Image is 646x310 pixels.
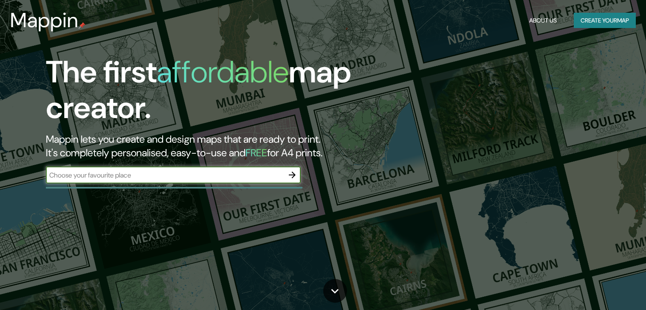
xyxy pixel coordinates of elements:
h2: Mappin lets you create and design maps that are ready to print. It's completely personalised, eas... [46,132,369,160]
h5: FREE [245,146,267,159]
input: Choose your favourite place [46,170,284,180]
h1: affordable [157,52,289,92]
button: About Us [526,13,560,28]
button: Create yourmap [574,13,636,28]
h1: The first map creator. [46,54,369,132]
img: mappin-pin [79,22,85,29]
h3: Mappin [10,8,79,32]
